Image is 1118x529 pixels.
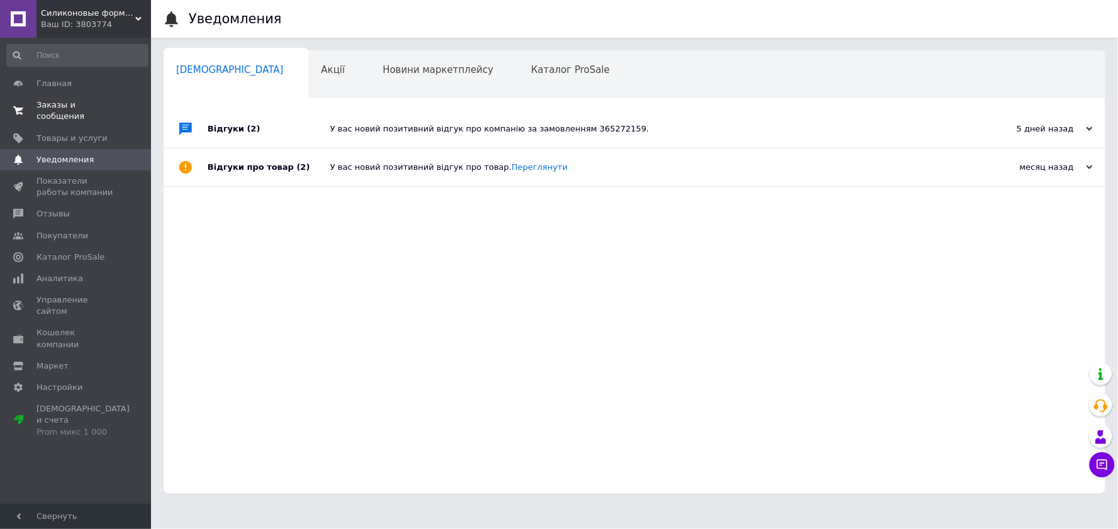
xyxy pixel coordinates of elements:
div: Відгуки про товар [208,148,330,186]
div: У вас новий позитивний відгук про компанію за замовленням 365272159. [330,123,967,135]
span: Уведомления [36,154,94,165]
span: (2) [247,124,260,133]
a: Переглянути [511,162,567,172]
span: [DEMOGRAPHIC_DATA] [176,64,284,75]
span: Акції [321,64,345,75]
span: Каталог ProSale [531,64,610,75]
span: Силиконовые формы для свечей. [41,8,135,19]
input: Поиск [6,44,148,67]
button: Чат с покупателем [1090,452,1115,477]
span: Товары и услуги [36,133,108,144]
span: Настройки [36,382,82,393]
div: У вас новий позитивний відгук про товар. [330,162,967,173]
span: Отзывы [36,208,70,220]
span: Главная [36,78,72,89]
span: [DEMOGRAPHIC_DATA] и счета [36,403,130,438]
span: Кошелек компании [36,327,116,350]
span: Заказы и сообщения [36,99,116,122]
div: Відгуки [208,110,330,148]
span: Маркет [36,360,69,372]
div: 5 дней назад [967,123,1093,135]
h1: Уведомления [189,11,282,26]
span: (2) [297,162,310,172]
span: Покупатели [36,230,88,242]
span: Новини маркетплейсу [383,64,493,75]
span: Управление сайтом [36,294,116,317]
div: Prom микс 1 000 [36,426,130,438]
span: Показатели работы компании [36,175,116,198]
span: Аналитика [36,273,83,284]
div: месяц назад [967,162,1093,173]
div: Ваш ID: 3803774 [41,19,151,30]
span: Каталог ProSale [36,252,104,263]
